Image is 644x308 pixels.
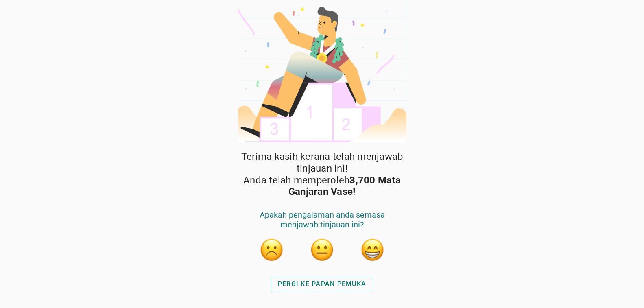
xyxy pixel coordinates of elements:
div: PERGI KE PAPAN PEMUKA [278,279,366,289]
span: Terima kasih kerana telah menjawab tinjauan ini! [237,151,408,175]
span: Anda telah memperoleh [237,175,408,198]
strong: 3,700 Mata Ganjaran Vase! [288,175,401,198]
button: PERGI KE PAPAN PEMUKA [271,277,373,291]
div: Apakah pengalaman anda semasa menjawab tinjauan ini? [247,210,398,238]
